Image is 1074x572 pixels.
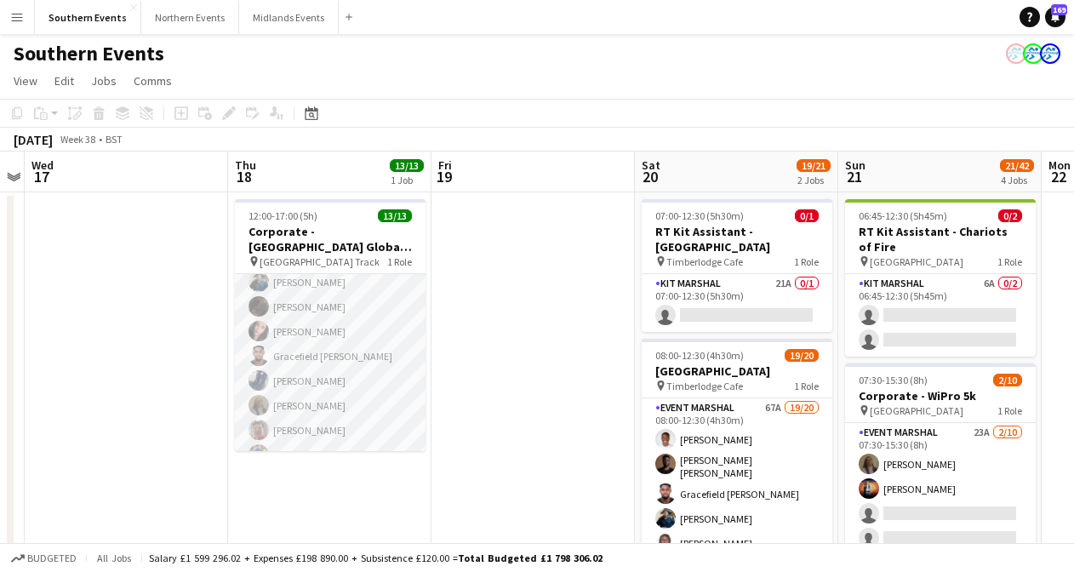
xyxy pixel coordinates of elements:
span: Edit [54,73,74,89]
span: 21/42 [1000,159,1034,172]
span: 06:45-12:30 (5h45m) [859,209,947,222]
span: 13/13 [390,159,424,172]
div: BST [106,133,123,146]
span: 17 [29,167,54,186]
span: 21 [843,167,865,186]
span: All jobs [94,552,134,564]
button: Midlands Events [239,1,339,34]
span: 0/1 [795,209,819,222]
a: Jobs [84,70,123,92]
div: [DATE] [14,131,53,148]
span: 07:00-12:30 (5h30m) [655,209,744,222]
h3: Corporate - WiPro 5k [845,388,1036,403]
span: 19/21 [797,159,831,172]
span: Sat [642,157,660,173]
span: Fri [438,157,452,173]
span: Mon [1048,157,1071,173]
span: Budgeted [27,552,77,564]
h3: RT Kit Assistant - Chariots of Fire [845,224,1036,255]
span: 22 [1046,167,1071,186]
div: 4 Jobs [1001,174,1033,186]
button: Northern Events [141,1,239,34]
span: [GEOGRAPHIC_DATA] [870,404,963,417]
span: Thu [235,157,256,173]
span: 20 [639,167,660,186]
span: 1 Role [997,255,1022,268]
a: View [7,70,44,92]
span: [GEOGRAPHIC_DATA] [870,255,963,268]
span: 07:30-15:30 (8h) [859,374,928,386]
a: 169 [1045,7,1065,27]
app-job-card: 07:00-12:30 (5h30m)0/1RT Kit Assistant - [GEOGRAPHIC_DATA] Timberlodge Cafe1 RoleKit Marshal21A0/... [642,199,832,332]
span: Timberlodge Cafe [666,380,743,392]
span: 1 Role [794,255,819,268]
h3: RT Kit Assistant - [GEOGRAPHIC_DATA] [642,224,832,255]
span: 2/10 [993,374,1022,386]
a: Edit [48,70,81,92]
h3: Corporate - [GEOGRAPHIC_DATA] Global 5k [235,224,426,255]
span: 1 Role [997,404,1022,417]
app-card-role: [PERSON_NAME][PERSON_NAME][PERSON_NAME][PERSON_NAME][PERSON_NAME][PERSON_NAME]Gracefield [PERSON_... [235,112,426,472]
span: 1 Role [387,255,412,268]
app-user-avatar: RunThrough Events [1040,43,1060,64]
span: View [14,73,37,89]
app-user-avatar: RunThrough Events [1006,43,1026,64]
span: 13/13 [378,209,412,222]
span: 19/20 [785,349,819,362]
app-job-card: 06:45-12:30 (5h45m)0/2RT Kit Assistant - Chariots of Fire [GEOGRAPHIC_DATA]1 RoleKit Marshal6A0/2... [845,199,1036,357]
span: Sun [845,157,865,173]
button: Southern Events [35,1,141,34]
h1: Southern Events [14,41,164,66]
span: Timberlodge Cafe [666,255,743,268]
span: 08:00-12:30 (4h30m) [655,349,744,362]
div: 1 Job [391,174,423,186]
button: Budgeted [9,549,79,568]
span: 19 [436,167,452,186]
a: Comms [127,70,179,92]
span: Total Budgeted £1 798 306.02 [458,552,603,564]
app-user-avatar: RunThrough Events [1023,43,1043,64]
span: 0/2 [998,209,1022,222]
div: 2 Jobs [797,174,830,186]
div: Salary £1 599 296.02 + Expenses £198 890.00 + Subsistence £120.00 = [149,552,603,564]
span: 12:00-17:00 (5h) [249,209,317,222]
span: 169 [1051,4,1067,15]
span: Week 38 [56,133,99,146]
span: Comms [134,73,172,89]
h3: [GEOGRAPHIC_DATA] [642,363,832,379]
app-card-role: Kit Marshal21A0/107:00-12:30 (5h30m) [642,274,832,332]
span: Jobs [91,73,117,89]
span: 1 Role [794,380,819,392]
span: 18 [232,167,256,186]
app-job-card: 12:00-17:00 (5h)13/13Corporate - [GEOGRAPHIC_DATA] Global 5k [GEOGRAPHIC_DATA] Track1 Role[PERSON... [235,199,426,451]
app-card-role: Kit Marshal6A0/206:45-12:30 (5h45m) [845,274,1036,357]
span: [GEOGRAPHIC_DATA] Track [260,255,380,268]
span: Wed [31,157,54,173]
